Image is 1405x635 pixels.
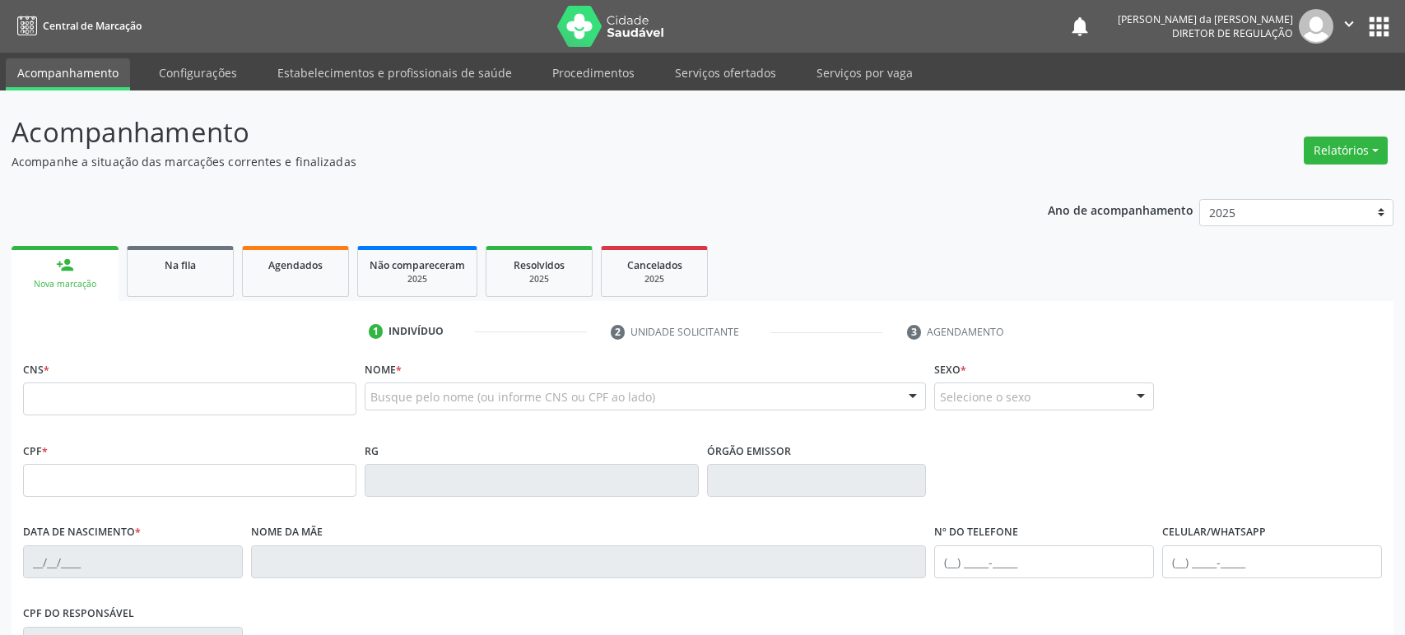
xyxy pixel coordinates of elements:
[165,258,196,272] span: Na fila
[147,58,249,87] a: Configurações
[498,273,580,285] div: 2025
[23,545,243,578] input: __/__/____
[369,324,384,339] div: 1
[1299,9,1333,44] img: img
[1048,199,1193,220] p: Ano de acompanhamento
[934,545,1154,578] input: (__) _____-_____
[365,357,402,382] label: Nome
[370,388,655,406] span: Busque pelo nome (ou informe CNS ou CPF ao lado)
[1304,137,1388,165] button: Relatórios
[707,438,791,464] label: Órgão emissor
[1365,12,1393,41] button: apps
[23,438,48,464] label: CPF
[1340,15,1358,33] i: 
[23,278,107,290] div: Nova marcação
[388,324,444,339] div: Indivíduo
[1333,9,1365,44] button: 
[56,256,74,274] div: person_add
[23,601,134,627] label: CPF do responsável
[627,258,682,272] span: Cancelados
[370,273,465,285] div: 2025
[663,58,788,87] a: Serviços ofertados
[1118,12,1293,26] div: [PERSON_NAME] da [PERSON_NAME]
[940,388,1030,406] span: Selecione o sexo
[12,112,979,153] p: Acompanhamento
[365,438,379,464] label: RG
[268,258,323,272] span: Agendados
[43,19,142,33] span: Central de Marcação
[370,258,465,272] span: Não compareceram
[514,258,565,272] span: Resolvidos
[1068,15,1091,38] button: notifications
[541,58,646,87] a: Procedimentos
[23,520,141,545] label: Data de nascimento
[934,357,966,382] label: Sexo
[613,273,696,285] div: 2025
[1162,520,1266,545] label: Celular/WhatsApp
[23,357,49,382] label: CNS
[1162,545,1382,578] input: (__) _____-_____
[266,58,523,87] a: Estabelecimentos e profissionais de saúde
[934,520,1018,545] label: Nº do Telefone
[805,58,924,87] a: Serviços por vaga
[12,153,979,170] p: Acompanhe a situação das marcações correntes e finalizadas
[251,520,323,545] label: Nome da mãe
[1172,26,1293,40] span: Diretor de regulação
[12,12,142,39] a: Central de Marcação
[6,58,130,90] a: Acompanhamento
